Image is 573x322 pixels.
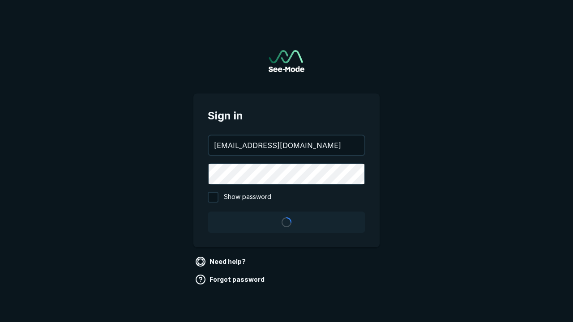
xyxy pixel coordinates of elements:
a: Go to sign in [269,50,304,72]
span: Sign in [208,108,365,124]
span: Show password [224,192,271,203]
a: Forgot password [193,272,268,287]
input: your@email.com [209,136,364,155]
a: Need help? [193,254,249,269]
img: See-Mode Logo [269,50,304,72]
